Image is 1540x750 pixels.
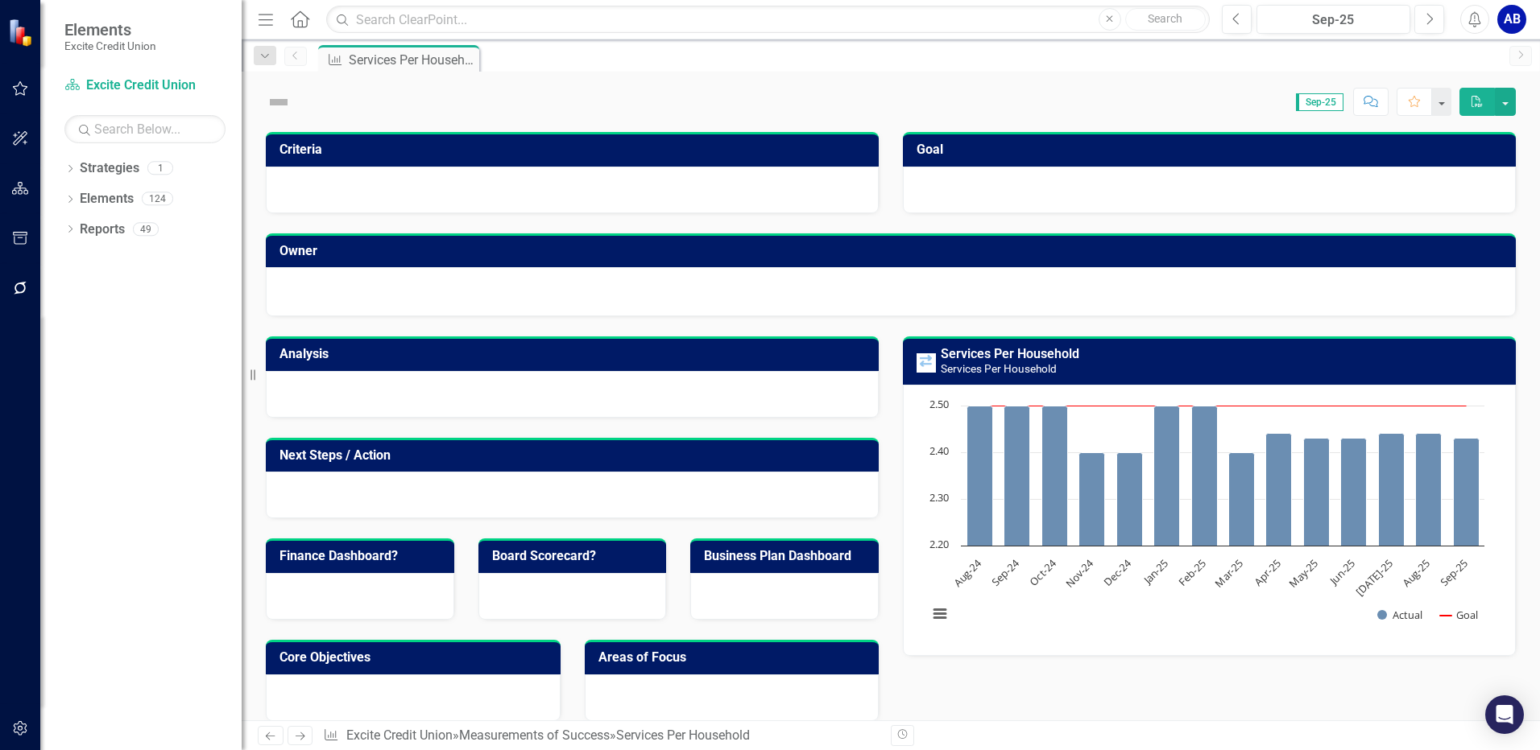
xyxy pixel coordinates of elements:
input: Search Below... [64,115,226,143]
img: ClearPoint Strategy [8,18,36,46]
text: Apr-25 [1251,556,1283,588]
a: Strategies [80,159,139,178]
text: Jun-25 [1326,556,1358,588]
button: AB [1497,5,1526,34]
button: Sep-25 [1256,5,1410,34]
text: Mar-25 [1211,556,1245,590]
h3: Owner [279,244,1508,258]
small: Excite Credit Union [64,39,156,52]
path: Aug-25, 2.44. Actual. [1416,434,1442,546]
text: May-25 [1286,556,1321,591]
a: Reports [80,220,125,239]
small: Services Per Household [941,362,1057,375]
span: Search [1148,12,1182,25]
path: Mar-25, 2.4. Actual. [1229,453,1255,546]
path: Jun-25, 2.43. Actual. [1341,439,1367,546]
text: Sep-25 [1437,556,1470,589]
path: Oct-24, 2.5. Actual. [1042,406,1068,546]
h3: Board Scorecard? [492,549,659,563]
svg: Interactive chart [920,398,1492,639]
text: Dec-24 [1101,556,1135,590]
path: Apr-25, 2.44. Actual. [1266,434,1292,546]
img: Not Defined [266,89,292,115]
path: Jul-25, 2.44. Actual. [1379,434,1405,546]
div: Services Per Household [349,50,475,70]
div: 124 [142,192,173,206]
img: Within Range [917,353,936,373]
div: Sep-25 [1262,10,1405,30]
text: Jan-25 [1139,556,1171,588]
text: 2.40 [929,443,949,458]
text: Feb-25 [1175,556,1208,589]
text: Aug-25 [1399,556,1433,590]
button: View chart menu, Chart [929,603,951,625]
div: Open Intercom Messenger [1485,695,1524,734]
a: Excite Credit Union [346,727,453,743]
text: 2.20 [929,537,949,551]
span: Elements [64,20,156,39]
a: Elements [80,190,134,208]
text: Nov-24 [1062,556,1097,591]
path: Nov-24, 2.4. Actual. [1079,453,1105,546]
div: » » [323,727,879,745]
button: Show Actual [1377,608,1422,622]
path: Jan-25, 2.5. Actual. [1154,406,1180,546]
h3: Goal [917,142,1508,157]
text: Oct-24 [1026,556,1059,589]
h3: Business Plan Dashboard [704,549,871,563]
path: Sep-24, 2.5. Actual. [1004,406,1030,546]
text: 2.50 [929,397,949,411]
div: Chart. Highcharts interactive chart. [920,398,1499,639]
div: 1 [147,162,173,175]
div: Services Per Household [616,727,750,743]
span: Sep-25 [1296,93,1343,111]
input: Search ClearPoint... [326,6,1210,34]
text: 2.30 [929,490,949,505]
h3: Finance Dashboard? [279,549,446,563]
g: Goal, series 2 of 2. Line with 14 data points. [977,402,1469,409]
g: Actual, series 1 of 2. Bar series with 14 bars. [967,406,1480,546]
path: Sep-25, 2.43. Actual. [1454,439,1480,546]
h3: Next Steps / Action [279,448,871,463]
a: Excite Credit Union [64,76,226,95]
path: Dec-24, 2.4. Actual. [1117,453,1143,546]
div: 49 [133,222,159,236]
path: Feb-25, 2.5. Actual. [1192,406,1218,546]
h3: Areas of Focus [598,650,871,665]
button: Show Goal [1440,608,1478,622]
h3: Analysis [279,347,871,361]
button: Search [1125,8,1206,31]
path: Aug-24, 2.5. Actual. [967,406,993,546]
text: Aug-24 [950,556,984,590]
h3: Criteria [279,142,871,157]
h3: Core Objectives [279,650,553,665]
a: Measurements of Success [459,727,610,743]
text: [DATE]-25 [1353,556,1396,599]
text: Sep-24 [988,556,1022,590]
a: Services Per Household [941,346,1079,361]
path: May-25, 2.43. Actual. [1304,439,1330,546]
